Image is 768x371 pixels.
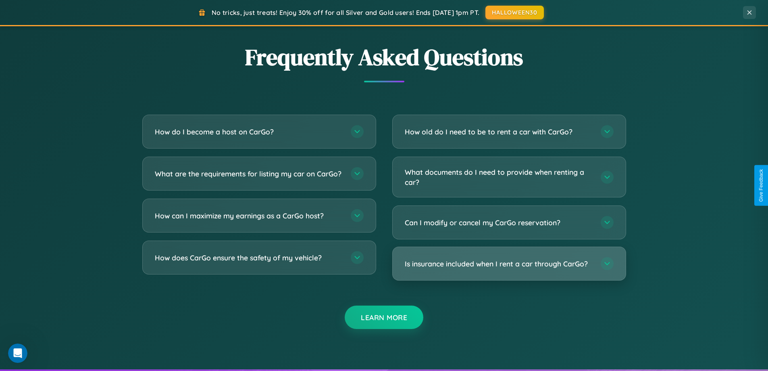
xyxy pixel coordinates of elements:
[758,169,764,202] div: Give Feedback
[155,211,343,221] h3: How can I maximize my earnings as a CarGo host?
[345,306,423,329] button: Learn More
[405,167,593,187] h3: What documents do I need to provide when renting a car?
[405,259,593,269] h3: Is insurance included when I rent a car through CarGo?
[155,253,343,263] h3: How does CarGo ensure the safety of my vehicle?
[142,42,626,73] h2: Frequently Asked Questions
[155,169,343,179] h3: What are the requirements for listing my car on CarGo?
[212,8,479,17] span: No tricks, just treats! Enjoy 30% off for all Silver and Gold users! Ends [DATE] 1pm PT.
[485,6,544,19] button: HALLOWEEN30
[8,344,27,363] iframe: Intercom live chat
[405,127,593,137] h3: How old do I need to be to rent a car with CarGo?
[155,127,343,137] h3: How do I become a host on CarGo?
[405,218,593,228] h3: Can I modify or cancel my CarGo reservation?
